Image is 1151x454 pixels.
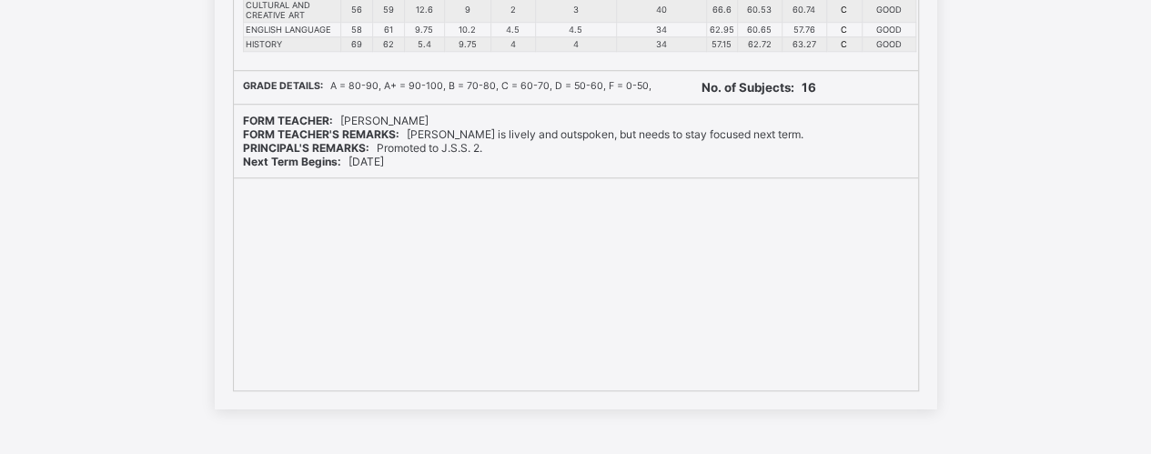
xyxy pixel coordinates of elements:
[616,22,706,36] td: 34
[243,127,803,141] span: [PERSON_NAME] is lively and outspoken, but needs to stay focused next term.
[243,114,429,127] span: [PERSON_NAME]
[404,36,444,51] td: 5.4
[444,36,490,51] td: 9.75
[737,36,782,51] td: 62.72
[535,36,616,51] td: 4
[243,114,333,127] b: FORM TEACHER:
[243,127,399,141] b: FORM TEACHER'S REMARKS:
[826,36,862,51] td: C
[616,36,706,51] td: 34
[706,22,737,36] td: 62.95
[862,36,915,51] td: GOOD
[782,22,826,36] td: 57.76
[782,36,826,51] td: 63.27
[490,36,535,51] td: 4
[862,22,915,36] td: GOOD
[243,36,340,51] td: HISTORY
[243,155,341,168] b: Next Term Begins:
[372,36,404,51] td: 62
[444,22,490,36] td: 10.2
[702,80,816,95] span: 16
[340,22,372,36] td: 58
[243,80,323,92] b: GRADE DETAILS:
[243,141,369,155] b: PRINCIPAL'S REMARKS:
[340,36,372,51] td: 69
[702,80,794,95] b: No. of Subjects:
[243,141,482,155] span: Promoted to J.S.S. 2.
[243,80,651,92] span: A = 80-90, A+ = 90-100, B = 70-80, C = 60-70, D = 50-60, F = 0-50,
[826,22,862,36] td: C
[372,22,404,36] td: 61
[404,22,444,36] td: 9.75
[737,22,782,36] td: 60.65
[243,155,384,168] span: [DATE]
[490,22,535,36] td: 4.5
[706,36,737,51] td: 57.15
[535,22,616,36] td: 4.5
[243,22,340,36] td: ENGLISH LANGUAGE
